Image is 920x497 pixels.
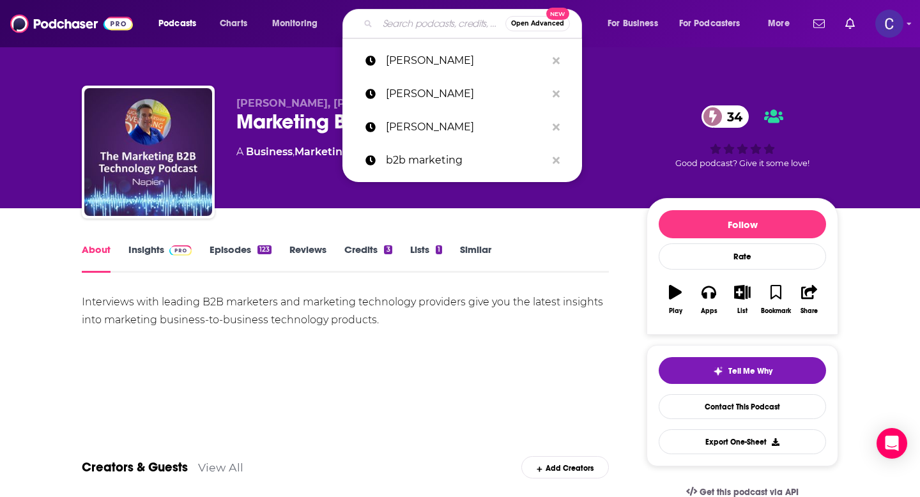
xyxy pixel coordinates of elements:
[701,105,749,128] a: 34
[128,243,192,273] a: InsightsPodchaser Pro
[793,277,826,323] button: Share
[149,13,213,34] button: open menu
[263,13,334,34] button: open menu
[759,13,806,34] button: open menu
[647,97,838,176] div: 34Good podcast? Give it some love!
[342,144,582,177] a: b2b marketing
[659,357,826,384] button: tell me why sparkleTell Me Why
[82,459,188,475] a: Creators & Guests
[659,210,826,238] button: Follow
[211,13,255,34] a: Charts
[158,15,196,33] span: Podcasts
[384,245,392,254] div: 3
[246,146,293,158] a: Business
[344,243,392,273] a: Credits3
[713,366,723,376] img: tell me why sparkle
[521,456,609,478] div: Add Creators
[701,307,717,315] div: Apps
[669,307,682,315] div: Play
[659,243,826,270] div: Rate
[737,307,747,315] div: List
[801,307,818,315] div: Share
[511,20,564,27] span: Open Advanced
[342,111,582,144] a: [PERSON_NAME]
[84,88,212,216] img: Marketing B2B Technology
[761,307,791,315] div: Bookmark
[257,245,272,254] div: 123
[293,146,295,158] span: ,
[210,243,272,273] a: Episodes123
[692,277,725,323] button: Apps
[675,158,809,168] span: Good podcast? Give it some love!
[342,44,582,77] a: [PERSON_NAME]
[386,44,546,77] p: Ryan Staley
[169,245,192,256] img: Podchaser Pro
[808,13,830,34] a: Show notifications dropdown
[342,77,582,111] a: [PERSON_NAME]
[768,15,790,33] span: More
[659,429,826,454] button: Export One-Sheet
[386,111,546,144] p: Sam Dunning
[840,13,860,34] a: Show notifications dropdown
[198,461,243,474] a: View All
[272,15,318,33] span: Monitoring
[436,245,442,254] div: 1
[759,277,792,323] button: Bookmark
[289,243,326,273] a: Reviews
[875,10,903,38] span: Logged in as publicityxxtina
[460,243,491,273] a: Similar
[355,9,594,38] div: Search podcasts, credits, & more...
[386,77,546,111] p: Brandon Bornancin
[875,10,903,38] img: User Profile
[82,243,111,273] a: About
[236,97,425,109] span: [PERSON_NAME], [PERSON_NAME]
[726,277,759,323] button: List
[659,277,692,323] button: Play
[608,15,658,33] span: For Business
[679,15,740,33] span: For Podcasters
[386,144,546,177] p: b2b marketing
[220,15,247,33] span: Charts
[295,146,349,158] a: Marketing
[875,10,903,38] button: Show profile menu
[82,293,609,329] div: Interviews with leading B2B marketers and marketing technology providers give you the latest insi...
[378,13,505,34] input: Search podcasts, credits, & more...
[599,13,674,34] button: open menu
[546,8,569,20] span: New
[410,243,442,273] a: Lists1
[236,144,561,160] div: A podcast
[659,394,826,419] a: Contact This Podcast
[728,366,772,376] span: Tell Me Why
[714,105,749,128] span: 34
[671,13,759,34] button: open menu
[10,11,133,36] img: Podchaser - Follow, Share and Rate Podcasts
[877,428,907,459] div: Open Intercom Messenger
[505,16,570,31] button: Open AdvancedNew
